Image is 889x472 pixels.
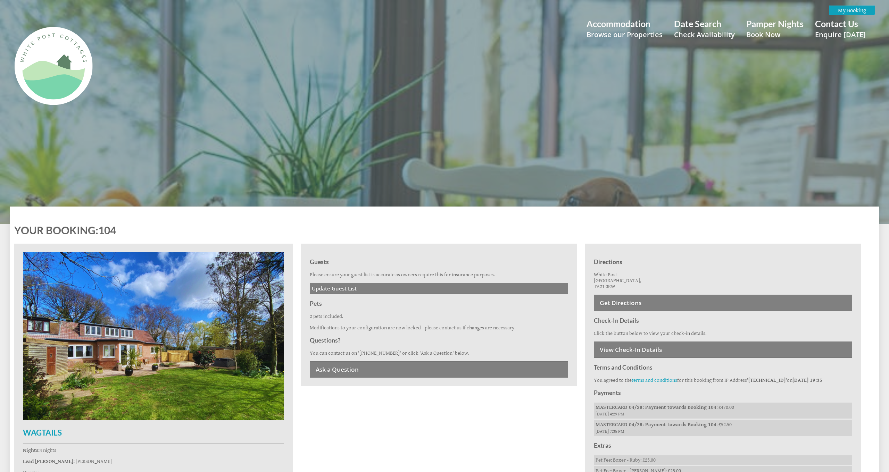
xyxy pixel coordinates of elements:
h2: Wagtails [23,428,284,437]
strong: Nights: [23,447,40,453]
small: Enquire [DATE] [815,29,866,39]
p: Please ensure your guest list is accurate as owners require this for insurance purposes. [310,272,568,278]
strong: [DATE] 19:35 [792,377,822,383]
a: Your Booking: [14,224,98,236]
h3: Payments [594,389,852,396]
a: Date SearchCheck Availability [674,18,735,39]
li: Pet Fee: Boxer - Ruby: £25.00 [594,455,852,465]
a: Get Directions [594,295,852,311]
small: Book Now [746,29,804,39]
img: An image of 'Wagtails' [23,252,284,420]
span: [DATE] 4:29 PM [596,411,850,417]
a: Wagtails [23,415,284,437]
h3: Pets [310,300,568,307]
a: Ask a Question [310,361,568,378]
span: [PERSON_NAME] [76,458,112,464]
p: Modifications to your configuration are now locked - please contact us if changes are necessary. [310,325,568,331]
a: terms and conditions [632,377,677,383]
h3: Directions [594,258,852,265]
p: Click the button below to view your check-in details. [594,330,852,336]
p: You agreed to the for this booking from IP Address on [594,377,852,383]
h3: Check-In Details [594,317,852,324]
h3: Terms and Conditions [594,364,852,371]
a: Contact UsEnquire [DATE] [815,18,866,39]
p: 4 nights [23,447,284,453]
a: Update Guest List [310,283,568,294]
p: 2 pets included. [310,313,568,319]
h3: Questions? [310,337,568,344]
strong: '[TECHNICAL_ID]' [747,377,787,383]
p: You can contact us on '[PHONE_NUMBER]' or click 'Ask a Question' below. [310,350,568,356]
a: Pamper NightsBook Now [746,18,804,39]
strong: Lead [PERSON_NAME]: [23,458,75,464]
a: AccommodationBrowse our Properties [587,18,663,39]
h3: Extras [594,442,852,449]
h1: 104 [14,224,866,236]
a: View Check-In Details [594,342,852,358]
small: Check Availability [674,29,735,39]
strong: MASTERCARD 04/28: Payment towards Booking 104 [596,404,716,410]
li: : £52.50 [594,420,852,436]
small: Browse our Properties [587,29,663,39]
h3: Guests [310,258,568,265]
span: [DATE] 7:35 PM [596,429,850,434]
img: White Post Cottages [10,23,97,109]
li: : £470.00 [594,403,852,419]
a: My Booking [829,6,875,15]
p: White Post [GEOGRAPHIC_DATA], TA21 0RW [594,272,852,289]
strong: MASTERCARD 04/28: Payment towards Booking 104 [596,422,716,428]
